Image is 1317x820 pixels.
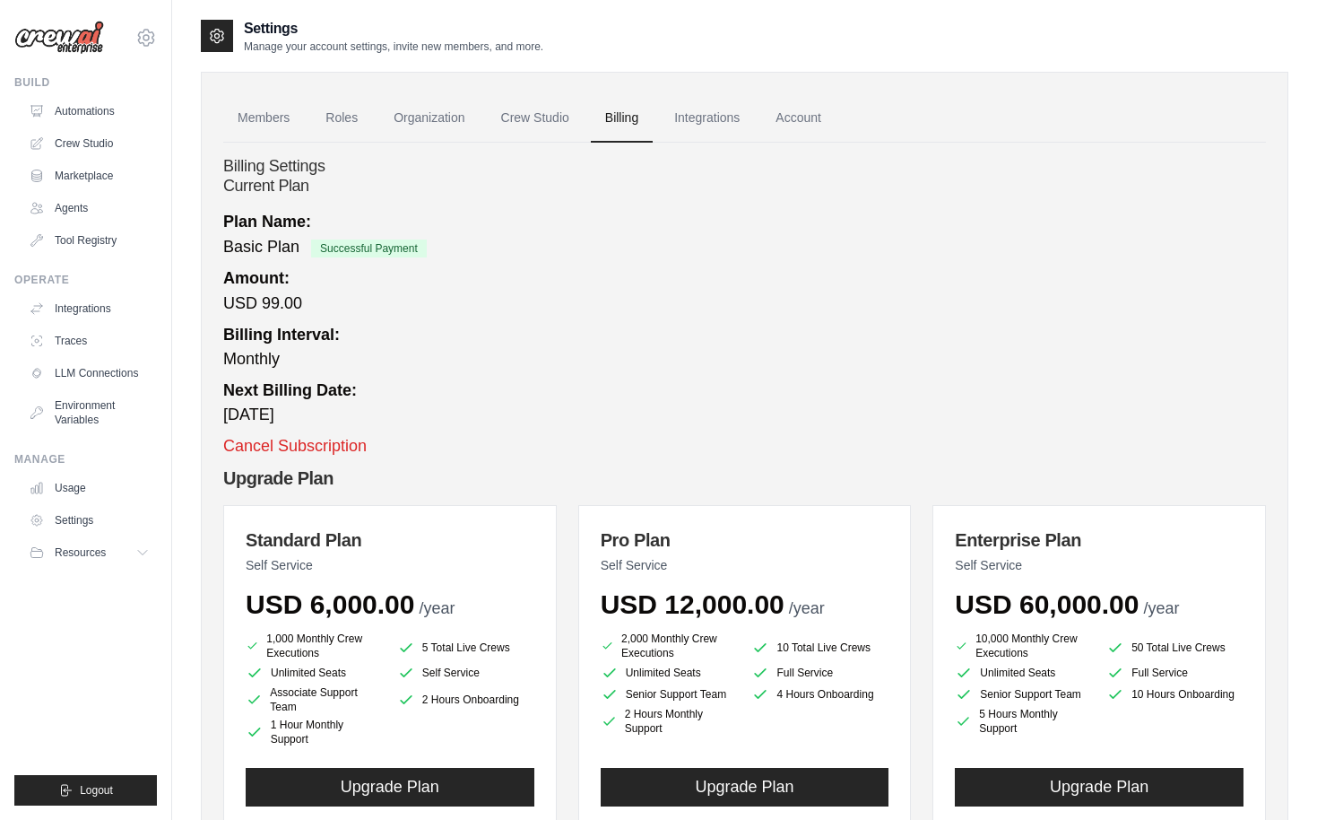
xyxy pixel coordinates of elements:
[14,775,157,806] button: Logout
[22,161,157,190] a: Marketplace
[223,177,1266,196] h2: Current Plan
[246,664,383,682] li: Unlimited Seats
[246,685,383,714] li: Associate Support Team
[22,538,157,567] button: Resources
[1106,664,1243,682] li: Full Service
[223,157,1266,177] h4: Billing Settings
[1143,599,1179,617] span: /year
[244,18,543,39] h2: Settings
[397,635,534,660] li: 5 Total Live Crews
[246,589,414,619] span: USD 6,000.00
[223,379,1266,427] div: [DATE]
[22,359,157,388] a: LLM Connections
[223,434,367,458] button: Cancel Subscription
[601,664,738,682] li: Unlimited Seats
[223,269,290,287] strong: Amount:
[223,213,311,231] strong: Plan Name:
[601,707,738,736] li: 2 Hours Monthly Support
[1106,635,1243,660] li: 50 Total Live Crews
[22,194,157,222] a: Agents
[244,39,543,54] p: Manage your account settings, invite new members, and more.
[955,556,1243,574] p: Self Service
[1106,685,1243,703] li: 10 Hours Onboarding
[223,323,1266,371] div: Monthly
[751,635,888,660] li: 10 Total Live Crews
[14,273,157,287] div: Operate
[246,718,383,746] li: 1 Hour Monthly Support
[955,768,1243,807] button: Upgrade Plan
[955,707,1092,736] li: 5 Hours Monthly Support
[22,226,157,255] a: Tool Registry
[223,94,304,143] a: Members
[22,391,157,434] a: Environment Variables
[22,97,157,126] a: Automations
[22,506,157,535] a: Settings
[601,556,889,574] p: Self Service
[223,294,302,312] span: USD 99.00
[397,664,534,682] li: Self Service
[660,94,754,143] a: Integrations
[80,783,113,798] span: Logout
[955,632,1092,660] li: 10,000 Monthly Crew Executions
[487,94,584,143] a: Crew Studio
[751,685,888,703] li: 4 Hours Onboarding
[601,528,889,553] h3: Pro Plan
[223,326,340,344] strong: Billing Interval:
[761,94,836,143] a: Account
[55,545,106,560] span: Resources
[751,664,888,682] li: Full Service
[955,528,1243,553] h3: Enterprise Plan
[311,240,427,257] span: Successful Payment
[591,94,653,143] a: Billing
[379,94,479,143] a: Organization
[246,556,534,574] p: Self Service
[601,685,738,703] li: Senior Support Team
[22,129,157,158] a: Crew Studio
[223,466,1266,491] h2: Upgrade Plan
[22,474,157,502] a: Usage
[246,768,534,807] button: Upgrade Plan
[601,768,889,807] button: Upgrade Plan
[14,75,157,90] div: Build
[22,327,157,355] a: Traces
[223,381,357,399] strong: Next Billing Date:
[955,664,1092,682] li: Unlimited Seats
[22,294,157,323] a: Integrations
[246,528,534,553] h3: Standard Plan
[223,238,299,256] span: Basic Plan
[789,599,825,617] span: /year
[601,589,784,619] span: USD 12,000.00
[14,21,104,55] img: Logo
[601,632,738,660] li: 2,000 Monthly Crew Executions
[397,685,534,714] li: 2 Hours Onboarding
[419,599,455,617] span: /year
[14,452,157,467] div: Manage
[246,632,383,660] li: 1,000 Monthly Crew Executions
[955,589,1139,619] span: USD 60,000.00
[311,94,372,143] a: Roles
[955,685,1092,703] li: Senior Support Team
